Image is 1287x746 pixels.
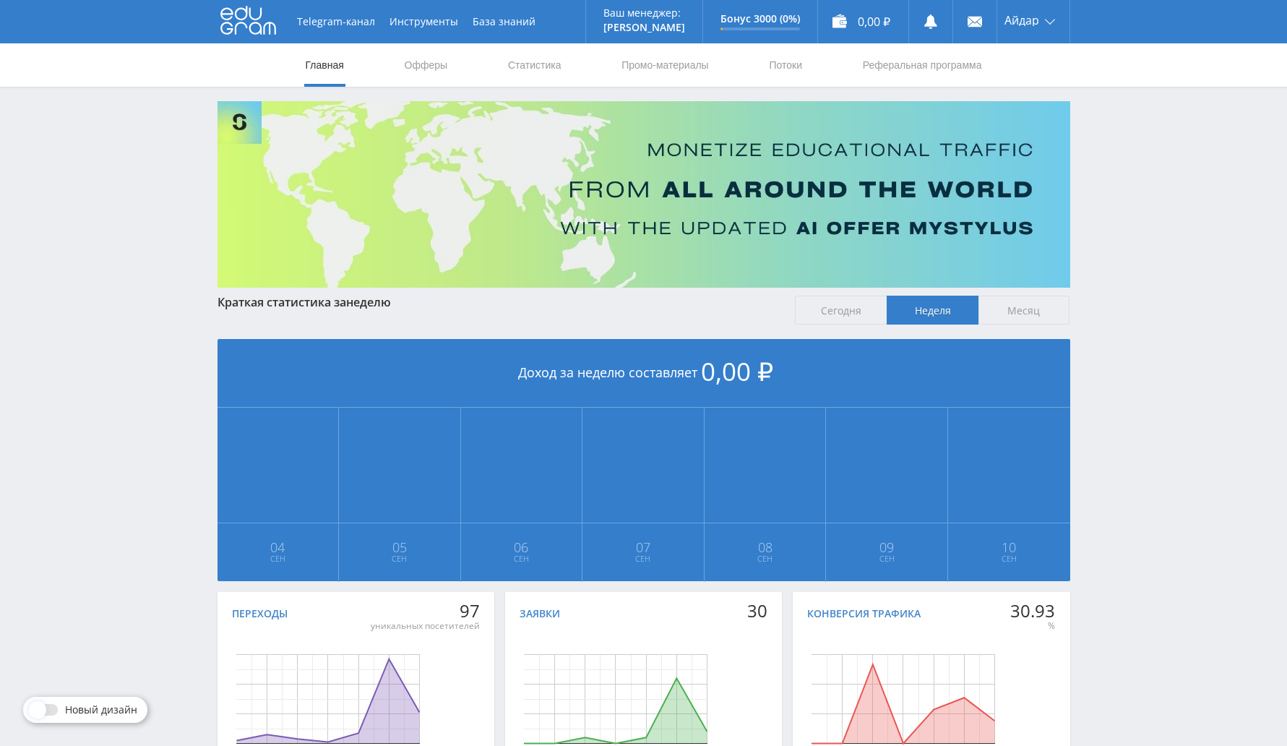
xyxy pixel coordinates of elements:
span: 10 [949,541,1069,553]
span: 06 [462,541,582,553]
span: 05 [340,541,460,553]
span: Сен [583,553,703,565]
div: Заявки [520,608,560,619]
a: Реферальная программа [861,43,983,87]
a: Промо-материалы [620,43,710,87]
span: Сен [218,553,338,565]
span: Сен [705,553,825,565]
img: Banner [218,101,1070,288]
span: Айдар [1004,14,1039,26]
a: Офферы [403,43,449,87]
div: Краткая статистика за [218,296,781,309]
a: Статистика [507,43,563,87]
p: [PERSON_NAME] [603,22,685,33]
span: 04 [218,541,338,553]
span: Месяц [978,296,1070,325]
span: 09 [827,541,947,553]
span: Сен [827,553,947,565]
div: уникальных посетителей [371,620,480,632]
span: Неделя [887,296,978,325]
div: Переходы [232,608,288,619]
span: 0,00 ₽ [701,354,773,388]
span: Сегодня [795,296,887,325]
span: Сен [462,553,582,565]
a: Потоки [767,43,804,87]
span: Новый дизайн [65,704,137,716]
div: 30 [747,601,767,621]
div: Конверсия трафика [807,608,921,619]
a: Главная [304,43,345,87]
p: Ваш менеджер: [603,7,685,19]
p: Бонус 3000 (0%) [720,13,800,25]
span: Сен [340,553,460,565]
span: неделю [346,294,391,310]
span: 08 [705,541,825,553]
div: 30.93 [1010,601,1055,621]
span: 07 [583,541,703,553]
div: % [1010,620,1055,632]
div: 97 [371,601,480,621]
div: Доход за неделю составляет [218,339,1070,408]
span: Сен [949,553,1069,565]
